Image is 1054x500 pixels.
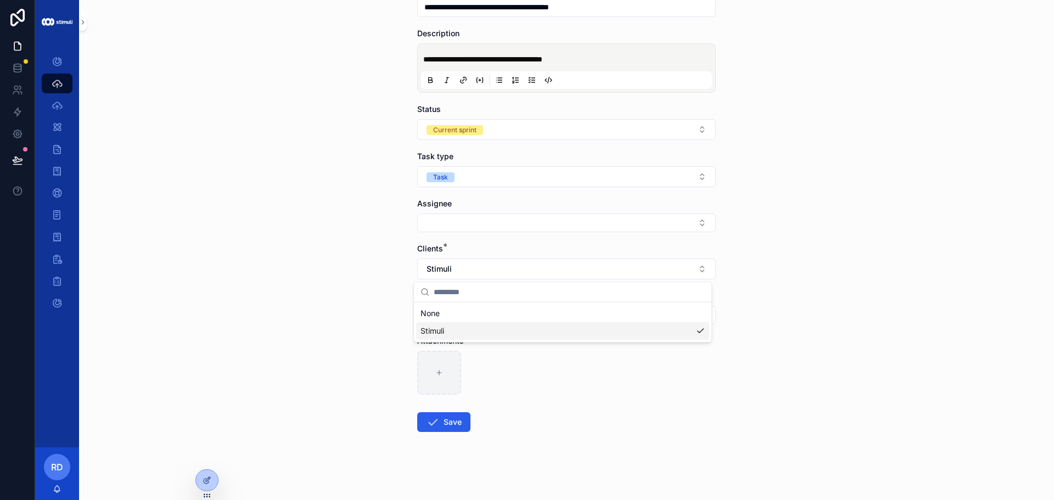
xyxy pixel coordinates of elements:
span: Description [417,29,459,38]
button: Save [417,412,470,432]
button: Select Button [417,166,716,187]
div: None [416,305,709,322]
span: Clients [417,244,443,253]
img: App logo [42,18,72,25]
span: Task type [417,151,453,161]
button: Select Button [417,214,716,232]
div: Current sprint [433,125,476,135]
div: Suggestions [414,302,711,342]
div: scrollable content [35,44,79,327]
span: Stimuli [421,325,444,336]
span: Assignee [417,199,452,208]
div: Task [433,172,448,182]
span: Stimuli [427,263,452,274]
span: RD [51,460,63,474]
span: Status [417,104,441,114]
button: Select Button [417,119,716,140]
button: Select Button [417,259,716,279]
